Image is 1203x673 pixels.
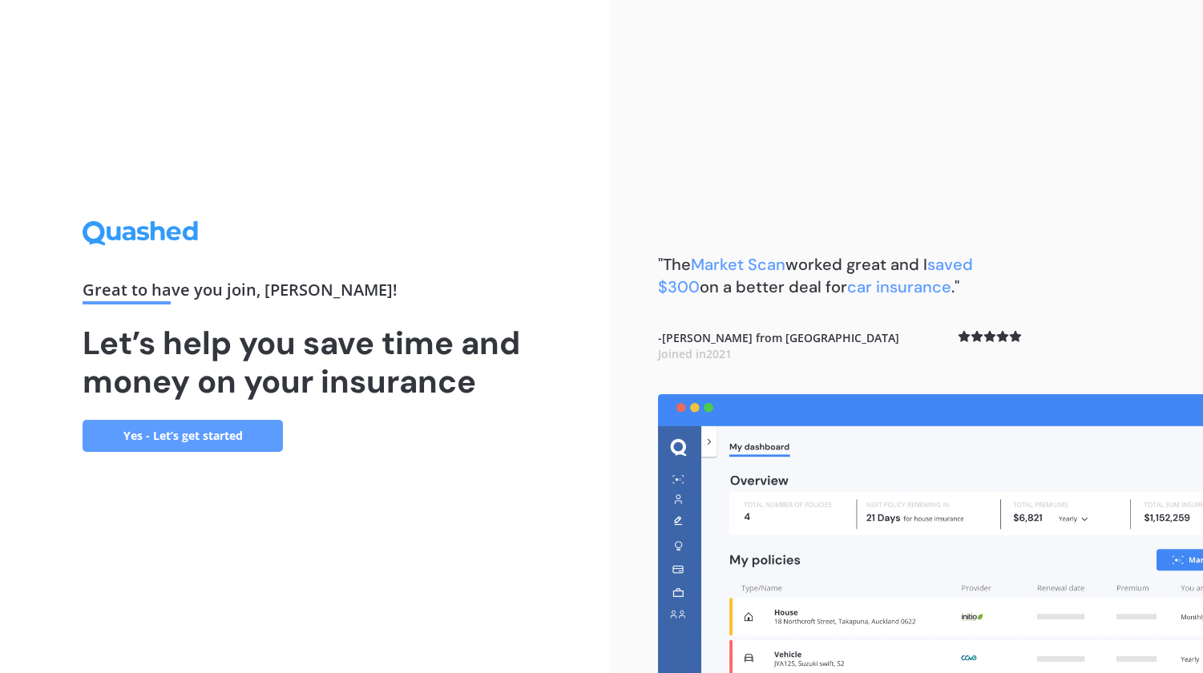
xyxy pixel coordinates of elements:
[83,324,527,401] h1: Let’s help you save time and money on your insurance
[83,282,527,304] div: Great to have you join , [PERSON_NAME] !
[658,254,973,297] span: saved $300
[83,420,283,452] a: Yes - Let’s get started
[658,330,899,361] b: - [PERSON_NAME] from [GEOGRAPHIC_DATA]
[658,254,973,297] b: "The worked great and I on a better deal for ."
[658,346,732,361] span: Joined in 2021
[691,254,785,275] span: Market Scan
[847,276,951,297] span: car insurance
